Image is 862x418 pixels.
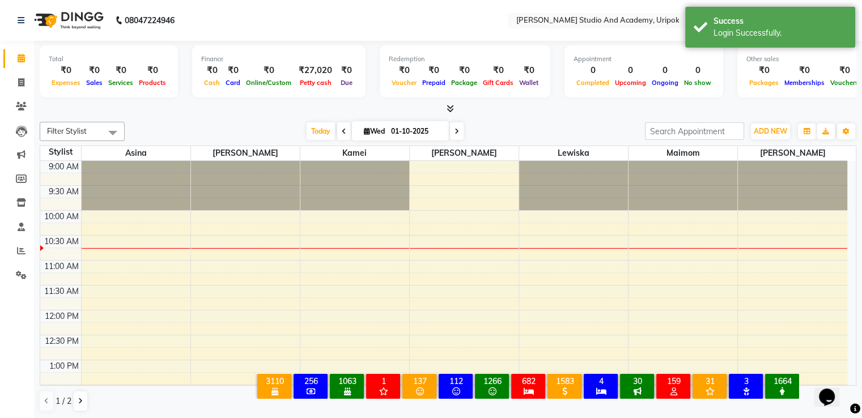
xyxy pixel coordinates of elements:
[42,211,81,223] div: 10:00 AM
[441,376,470,386] div: 112
[201,54,356,64] div: Finance
[681,79,714,87] span: No show
[622,376,652,386] div: 30
[516,64,541,77] div: ₹0
[361,127,388,135] span: Wed
[550,376,579,386] div: 1583
[42,261,81,272] div: 11:00 AM
[574,79,612,87] span: Completed
[738,146,847,160] span: [PERSON_NAME]
[645,122,744,140] input: Search Appointment
[368,376,398,386] div: 1
[714,27,847,39] div: Login Successfully.
[746,64,782,77] div: ₹0
[46,186,81,198] div: 9:30 AM
[612,79,649,87] span: Upcoming
[49,54,169,64] div: Total
[201,79,223,87] span: Cash
[419,64,448,77] div: ₹0
[767,376,797,386] div: 1664
[43,310,81,322] div: 12:00 PM
[40,146,81,158] div: Stylist
[714,15,847,27] div: Success
[47,385,81,397] div: 1:30 PM
[746,79,782,87] span: Packages
[612,64,649,77] div: 0
[243,79,294,87] span: Online/Custom
[42,285,81,297] div: 11:30 AM
[410,146,519,160] span: [PERSON_NAME]
[480,79,516,87] span: Gift Cards
[83,64,105,77] div: ₹0
[731,376,761,386] div: 3
[389,64,419,77] div: ₹0
[82,146,190,160] span: Asina
[516,79,541,87] span: Wallet
[43,335,81,347] div: 12:30 PM
[389,79,419,87] span: Voucher
[659,376,688,386] div: 159
[477,376,507,386] div: 1266
[574,64,612,77] div: 0
[754,127,787,135] span: ADD NEW
[105,64,136,77] div: ₹0
[243,64,294,77] div: ₹0
[751,123,790,139] button: ADD NEW
[782,64,827,77] div: ₹0
[136,64,169,77] div: ₹0
[629,146,737,160] span: Maimom
[125,5,175,36] b: 08047224946
[388,123,444,140] input: 2025-10-01
[389,54,541,64] div: Redemption
[223,79,243,87] span: Card
[586,376,615,386] div: 4
[827,79,861,87] span: Vouchers
[681,64,714,77] div: 0
[782,79,827,87] span: Memberships
[47,360,81,372] div: 1:00 PM
[337,64,356,77] div: ₹0
[419,79,448,87] span: Prepaid
[297,79,334,87] span: Petty cash
[56,395,71,407] span: 1 / 2
[405,376,434,386] div: 137
[294,64,337,77] div: ₹27,020
[46,161,81,173] div: 9:00 AM
[649,64,681,77] div: 0
[223,64,243,77] div: ₹0
[574,54,714,64] div: Appointment
[136,79,169,87] span: Products
[332,376,362,386] div: 1063
[814,373,851,407] iframe: chat widget
[649,79,681,87] span: Ongoing
[105,79,136,87] span: Services
[191,146,300,160] span: [PERSON_NAME]
[513,376,543,386] div: 682
[300,146,409,160] span: Kamei
[49,79,83,87] span: Expenses
[201,64,223,77] div: ₹0
[307,122,335,140] span: Today
[260,376,289,386] div: 3110
[695,376,724,386] div: 31
[47,126,87,135] span: Filter Stylist
[83,79,105,87] span: Sales
[42,236,81,248] div: 10:30 AM
[296,376,325,386] div: 256
[49,64,83,77] div: ₹0
[29,5,107,36] img: logo
[519,146,628,160] span: Lewiska
[480,64,516,77] div: ₹0
[448,64,480,77] div: ₹0
[338,79,355,87] span: Due
[827,64,861,77] div: ₹0
[448,79,480,87] span: Package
